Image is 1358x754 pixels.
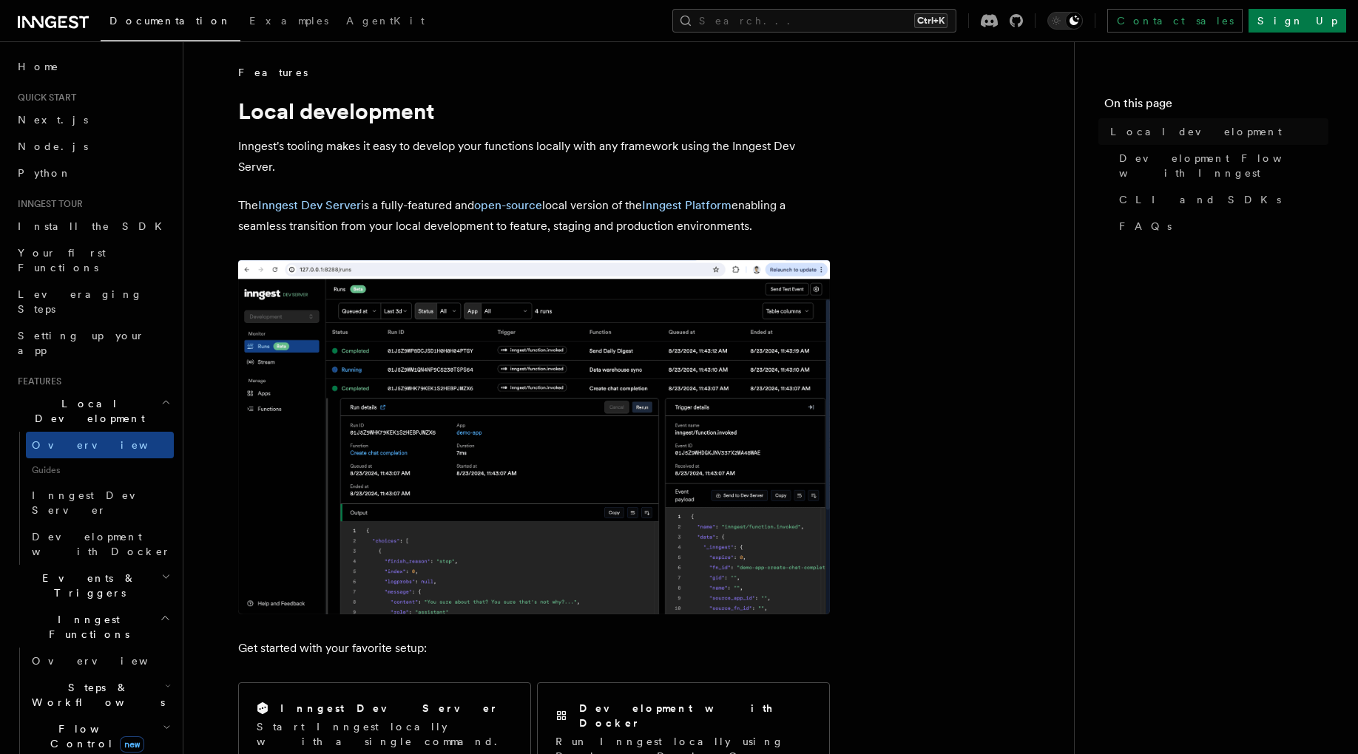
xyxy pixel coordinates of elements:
a: Your first Functions [12,240,174,281]
span: Development with Docker [32,531,171,557]
span: Python [18,167,72,179]
a: FAQs [1113,213,1328,240]
span: Leveraging Steps [18,288,143,315]
a: Leveraging Steps [12,281,174,322]
h2: Inngest Dev Server [280,701,499,716]
a: Python [12,160,174,186]
span: CLI and SDKs [1119,192,1281,207]
span: Features [12,376,61,387]
span: Local Development [12,396,161,426]
span: Inngest Functions [12,612,160,642]
a: Overview [26,648,174,674]
span: Your first Functions [18,247,106,274]
button: Search...Ctrl+K [672,9,956,33]
span: FAQs [1119,219,1172,234]
span: Next.js [18,114,88,126]
span: Development Flow with Inngest [1119,151,1328,180]
button: Steps & Workflows [26,674,174,716]
p: The is a fully-featured and local version of the enabling a seamless transition from your local d... [238,195,830,237]
a: Home [12,53,174,80]
a: Setting up your app [12,322,174,364]
span: Overview [32,655,184,667]
h1: Local development [238,98,830,124]
p: Inngest's tooling makes it easy to develop your functions locally with any framework using the In... [238,136,830,177]
a: Inngest Dev Server [26,482,174,523]
span: Inngest Dev Server [32,489,158,516]
span: Features [238,65,308,80]
span: Home [18,59,59,74]
a: Inngest Dev Server [258,198,361,212]
span: Quick start [12,92,76,103]
img: The Inngest Dev Server on the Functions page [238,260,830,614]
h2: Development with Docker [579,701,811,730]
a: Local development [1104,118,1328,145]
span: Examples [249,15,328,27]
span: Local development [1110,124,1282,139]
button: Toggle dark mode [1047,12,1083,30]
a: Documentation [101,4,240,41]
a: open-source [474,198,542,212]
span: Guides [26,458,174,482]
span: new [120,736,144,753]
kbd: Ctrl+K [914,13,947,28]
span: Events & Triggers [12,571,161,600]
a: Development with Docker [26,523,174,565]
span: AgentKit [346,15,425,27]
div: Local Development [12,432,174,565]
span: Node.js [18,140,88,152]
span: Setting up your app [18,330,145,356]
span: Overview [32,439,184,451]
a: CLI and SDKs [1113,186,1328,213]
a: Examples [240,4,337,40]
a: Sign Up [1249,9,1346,33]
span: Install the SDK [18,220,171,232]
h4: On this page [1104,95,1328,118]
p: Get started with your favorite setup: [238,638,830,659]
p: Start Inngest locally with a single command. [257,719,513,749]
a: Development Flow with Inngest [1113,145,1328,186]
button: Local Development [12,390,174,432]
a: AgentKit [337,4,433,40]
span: Steps & Workflows [26,680,165,710]
span: Inngest tour [12,198,83,210]
span: Documentation [109,15,232,27]
a: Node.js [12,133,174,160]
a: Contact sales [1107,9,1243,33]
a: Install the SDK [12,213,174,240]
a: Overview [26,432,174,458]
a: Inngest Platform [642,198,732,212]
button: Inngest Functions [12,606,174,648]
span: Flow Control [26,721,163,751]
button: Events & Triggers [12,565,174,606]
a: Next.js [12,106,174,133]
